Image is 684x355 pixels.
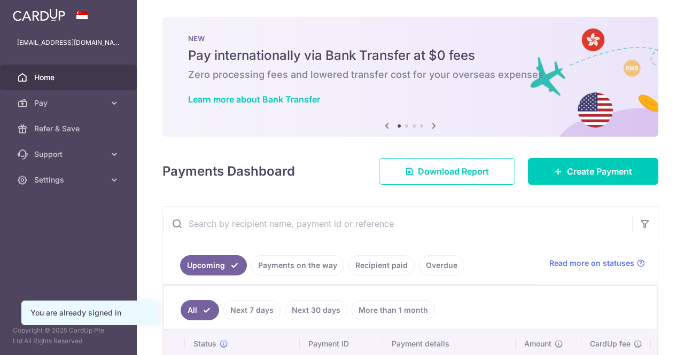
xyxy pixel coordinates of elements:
[163,207,632,241] input: Search by recipient name, payment id or reference
[193,338,216,349] span: Status
[34,72,105,83] span: Home
[379,158,515,185] a: Download Report
[590,338,631,349] span: CardUp fee
[528,158,658,185] a: Create Payment
[188,94,320,105] a: Learn more about Bank Transfer
[348,255,415,275] a: Recipient paid
[162,17,658,137] img: Bank transfer banner
[285,300,347,320] a: Next 30 days
[180,255,247,275] a: Upcoming
[13,9,65,21] img: CardUp
[223,300,281,320] a: Next 7 days
[418,165,489,178] span: Download Report
[524,338,551,349] span: Amount
[616,323,673,350] iframe: Opens a widget where you can find more information
[34,175,105,185] span: Settings
[34,98,105,108] span: Pay
[17,37,120,48] p: [EMAIL_ADDRESS][DOMAIN_NAME]
[549,258,645,269] a: Read more on statuses
[419,255,464,275] a: Overdue
[162,162,295,181] h4: Payments Dashboard
[352,300,435,320] a: More than 1 month
[30,307,149,318] div: You are already signed in
[188,47,633,64] h5: Pay internationally via Bank Transfer at $0 fees
[567,165,632,178] span: Create Payment
[188,68,633,81] h6: Zero processing fees and lowered transfer cost for your overseas expenses
[188,34,633,43] p: NEW
[34,123,105,134] span: Refer & Save
[181,300,219,320] a: All
[34,149,105,160] span: Support
[549,258,634,269] span: Read more on statuses
[251,255,344,275] a: Payments on the way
